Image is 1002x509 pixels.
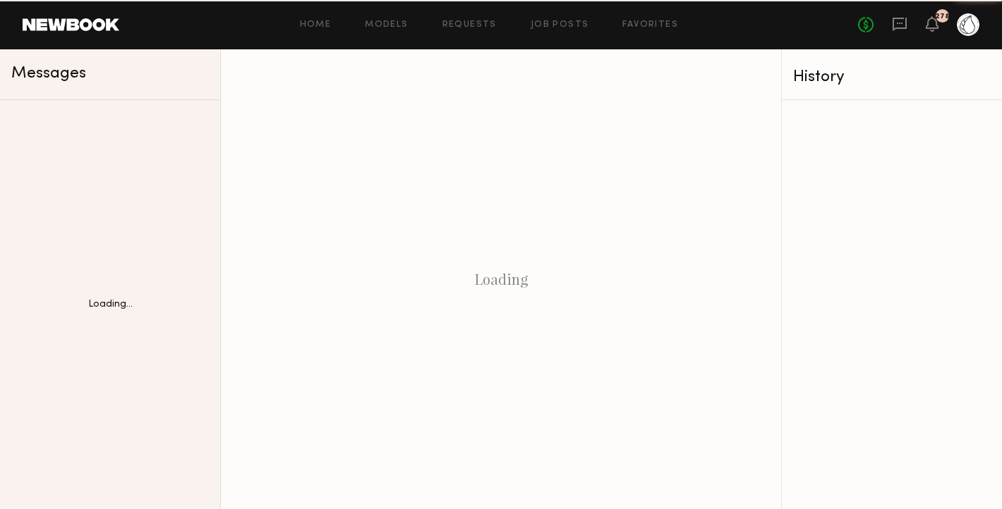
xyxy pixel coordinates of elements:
a: Requests [442,20,497,30]
div: Loading... [88,300,133,309]
a: Models [365,20,408,30]
a: Job Posts [531,20,589,30]
div: Loading [221,49,781,509]
span: Messages [11,66,86,82]
div: 278 [935,13,950,20]
a: Favorites [622,20,678,30]
a: Home [300,20,332,30]
div: History [793,69,991,85]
